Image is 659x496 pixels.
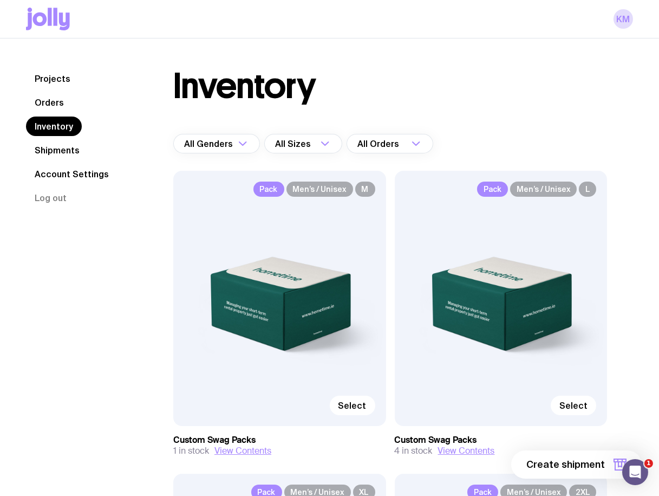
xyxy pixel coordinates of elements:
span: Select [559,400,588,411]
button: View Contents [438,446,495,456]
input: Search for option [313,134,317,153]
span: All Sizes [275,134,313,153]
button: Log out [26,188,75,208]
span: Pack [477,182,508,197]
span: Pack [253,182,284,197]
div: Search for option [264,134,342,153]
span: Men’s / Unisex [510,182,577,197]
a: Account Settings [26,164,118,184]
h3: Custom Swag Packs [395,435,608,446]
div: Search for option [347,134,433,153]
a: KM [614,9,633,29]
a: Projects [26,69,79,88]
span: Create shipment [526,458,605,471]
span: All Genders [184,134,235,153]
input: Search for option [401,134,408,153]
a: Orders [26,93,73,112]
div: Search for option [173,134,260,153]
button: View Contents [214,446,271,456]
a: Inventory [26,117,82,136]
iframe: Intercom live chat [622,459,648,485]
button: Create shipment [511,450,642,479]
span: 1 [644,459,653,468]
h1: Inventory [173,69,316,104]
span: L [579,182,596,197]
span: Select [338,400,367,411]
span: 4 in stock [395,446,433,456]
span: 1 in stock [173,446,209,456]
span: M [355,182,375,197]
a: Shipments [26,140,88,160]
h3: Custom Swag Packs [173,435,386,446]
span: All Orders [357,134,401,153]
span: Men’s / Unisex [286,182,353,197]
